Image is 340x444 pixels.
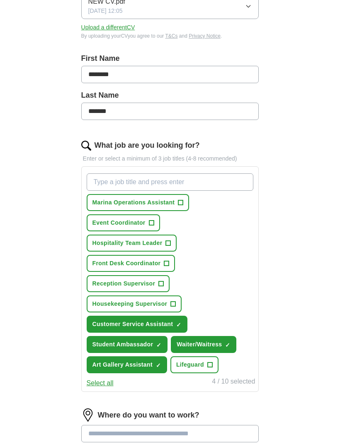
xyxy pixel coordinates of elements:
[88,7,123,15] span: [DATE] 12:05
[87,356,167,373] button: Art Gallery Assistant✓
[176,360,204,369] span: Lifeguard
[87,378,114,388] button: Select all
[170,356,219,373] button: Lifeguard
[87,235,177,252] button: Hospitality Team Leader
[81,23,135,32] button: Upload a differentCV
[165,33,177,39] a: T&Cs
[156,362,161,369] span: ✓
[92,218,146,227] span: Event Coordinator
[212,377,255,388] div: 4 / 10 selected
[95,140,200,151] label: What job are you looking for?
[87,336,168,353] button: Student Ambassador✓
[189,33,221,39] a: Privacy Notice
[87,295,182,312] button: Housekeeping Supervisor
[92,259,161,268] span: Front Desk Coordinator
[225,342,230,348] span: ✓
[81,141,91,151] img: search.png
[87,316,188,333] button: Customer Service Assistant✓
[177,340,222,349] span: Waiter/Waitress
[87,214,160,231] button: Event Coordinator
[176,322,181,328] span: ✓
[87,275,170,292] button: Reception Supervisor
[156,342,161,348] span: ✓
[92,198,175,207] span: Marina Operations Assistant
[87,173,254,191] input: Type a job title and press enter
[92,340,153,349] span: Student Ambassador
[87,255,175,272] button: Front Desk Coordinator
[92,300,168,308] span: Housekeeping Supervisor
[92,360,153,369] span: Art Gallery Assistant
[92,320,173,329] span: Customer Service Assistant
[98,410,199,421] label: Where do you want to work?
[81,154,259,163] p: Enter or select a minimum of 3 job titles (4-8 recommended)
[92,279,155,288] span: Reception Supervisor
[81,53,259,64] label: First Name
[92,239,163,247] span: Hospitality Team Leader
[81,90,259,101] label: Last Name
[81,408,95,422] img: location.png
[87,194,189,211] button: Marina Operations Assistant
[81,32,259,40] div: By uploading your CV you agree to our and .
[171,336,236,353] button: Waiter/Waitress✓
